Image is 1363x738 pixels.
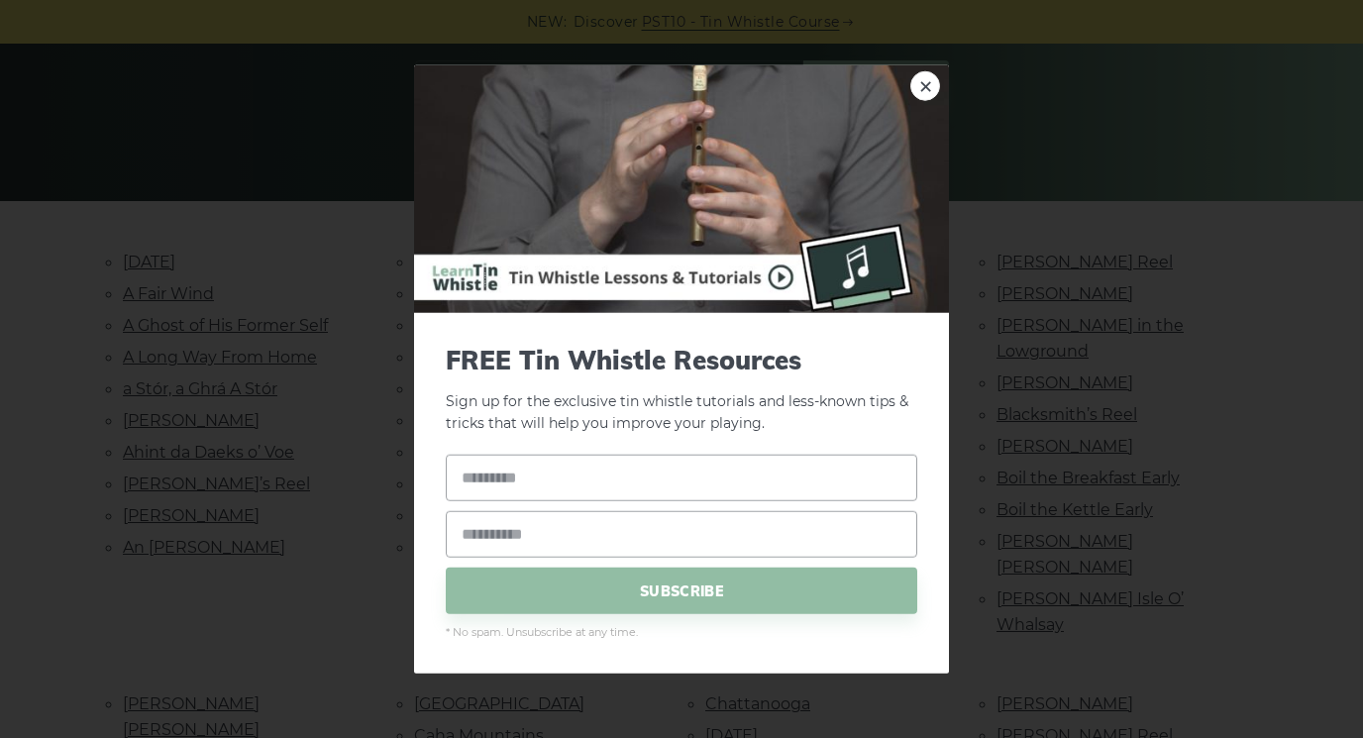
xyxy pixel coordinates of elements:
img: Tin Whistle Buying Guide Preview [414,64,949,312]
span: SUBSCRIBE [446,568,917,614]
span: * No spam. Unsubscribe at any time. [446,624,917,642]
a: × [910,70,940,100]
p: Sign up for the exclusive tin whistle tutorials and less-known tips & tricks that will help you i... [446,344,917,435]
span: FREE Tin Whistle Resources [446,344,917,374]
